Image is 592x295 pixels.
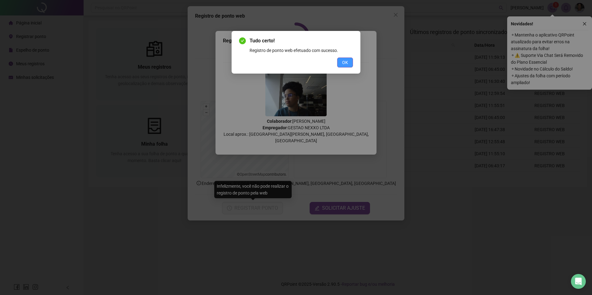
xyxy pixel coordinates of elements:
[239,37,246,44] span: check-circle
[250,47,353,54] div: Registro de ponto web efetuado com sucesso.
[342,59,348,66] span: OK
[250,37,353,45] span: Tudo certo!
[571,274,586,289] div: Open Intercom Messenger
[337,58,353,67] button: OK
